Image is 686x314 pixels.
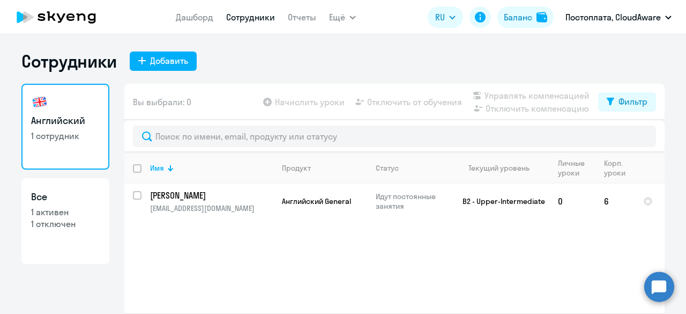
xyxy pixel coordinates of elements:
[226,12,275,23] a: Сотрудники
[560,4,677,30] button: Постоплата, CloudAware
[133,96,191,108] span: Вы выбрали: 0
[21,178,109,264] a: Все1 активен1 отключен
[376,163,399,173] div: Статус
[558,158,585,178] div: Личные уроки
[376,192,449,211] p: Идут постоянные занятия
[150,163,273,173] div: Имя
[428,6,463,28] button: RU
[31,206,100,218] p: 1 активен
[288,12,316,23] a: Отчеты
[150,203,273,213] p: [EMAIL_ADDRESS][DOMAIN_NAME]
[282,196,351,206] span: Английский General
[549,184,595,219] td: 0
[595,184,635,219] td: 6
[536,12,547,23] img: balance
[282,163,311,173] div: Продукт
[31,114,100,128] h3: Английский
[31,190,100,204] h3: Все
[150,54,188,67] div: Добавить
[504,11,532,24] div: Баланс
[176,12,213,23] a: Дашборд
[282,163,367,173] div: Продукт
[150,189,271,201] p: [PERSON_NAME]
[329,11,345,24] span: Ещё
[435,11,445,24] span: RU
[558,158,595,178] div: Личные уроки
[329,6,356,28] button: Ещё
[450,184,549,219] td: B2 - Upper-Intermediate
[497,6,554,28] button: Балансbalance
[133,126,656,147] input: Поиск по имени, email, продукту или статусу
[604,158,625,178] div: Корп. уроки
[604,158,634,178] div: Корп. уроки
[31,130,100,142] p: 1 сотрудник
[376,163,449,173] div: Статус
[468,163,530,173] div: Текущий уровень
[598,92,656,112] button: Фильтр
[618,95,647,108] div: Фильтр
[458,163,549,173] div: Текущий уровень
[31,218,100,230] p: 1 отключен
[565,11,661,24] p: Постоплата, CloudAware
[130,52,197,71] button: Добавить
[21,84,109,170] a: Английский1 сотрудник
[150,189,273,201] a: [PERSON_NAME]
[21,50,117,72] h1: Сотрудники
[31,93,48,111] img: english
[150,163,164,173] div: Имя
